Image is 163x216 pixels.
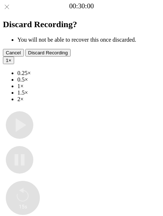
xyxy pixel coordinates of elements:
[3,20,160,29] h2: Discard Recording?
[6,58,8,63] span: 1
[17,76,160,83] li: 0.5×
[17,83,160,90] li: 1×
[17,70,160,76] li: 0.25×
[25,49,71,57] button: Discard Recording
[17,37,160,43] li: You will not be able to recover this once discarded.
[17,90,160,96] li: 1.5×
[3,49,24,57] button: Cancel
[3,57,14,64] button: 1×
[69,2,94,10] a: 00:30:00
[17,96,160,103] li: 2×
